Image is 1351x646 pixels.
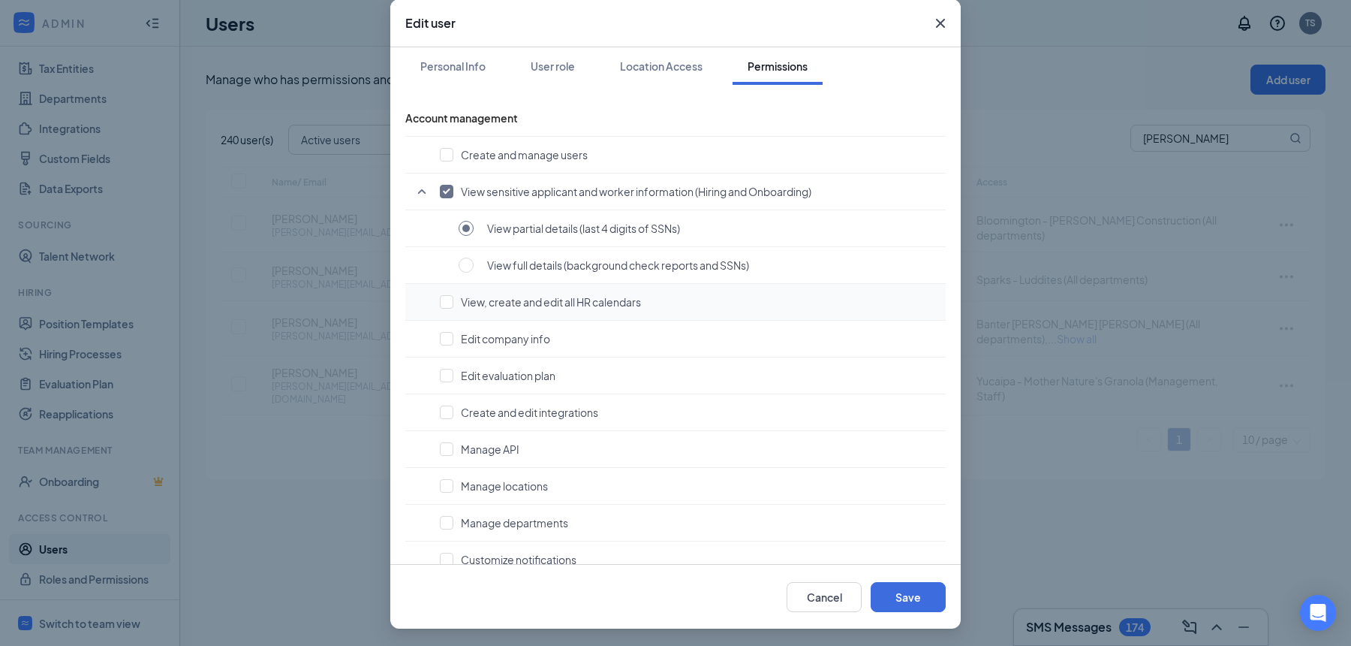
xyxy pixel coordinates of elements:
h3: Edit user [405,15,456,32]
button: Cancel [787,582,862,612]
button: Edit company info [440,331,938,346]
svg: Cross [931,14,949,32]
button: Manage API [440,442,938,457]
div: Location Access [620,59,703,74]
span: Account management [405,111,518,125]
div: Permissions [748,59,808,74]
button: View, create and edit all HR calendars [440,294,938,309]
div: Personal Info [420,59,486,74]
span: Edit evaluation plan [461,368,555,383]
span: Create and edit integrations [461,405,598,420]
button: Create and edit integrations [440,405,938,420]
button: View sensitive applicant and worker information (Hiring and Onboarding) [440,184,938,199]
button: Manage departments [440,515,938,530]
span: View partial details (last 4 digits of SSNs) [487,221,680,236]
button: Save [871,582,946,612]
span: Manage API [461,442,519,457]
span: View full details (background check reports and SSNs) [487,258,749,273]
span: Manage departments [461,515,568,530]
svg: SmallChevronUp [413,183,431,201]
span: View sensitive applicant and worker information (Hiring and Onboarding) [461,184,811,199]
button: View partial details (last 4 digits of SSNs) [459,220,938,237]
div: User role [531,59,575,74]
button: View full details (background check reports and SSNs) [459,257,938,273]
span: Manage locations [461,478,548,494]
div: Open Intercom Messenger [1300,595,1336,631]
span: Create and manage users [461,147,588,162]
span: Edit company info [461,331,550,346]
button: Manage locations [440,478,938,494]
button: Create and manage users [440,147,938,162]
span: View, create and edit all HR calendars [461,294,641,309]
button: Edit evaluation plan [440,368,938,383]
span: Customize notifications [461,552,576,567]
button: Customize notifications [440,552,938,567]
